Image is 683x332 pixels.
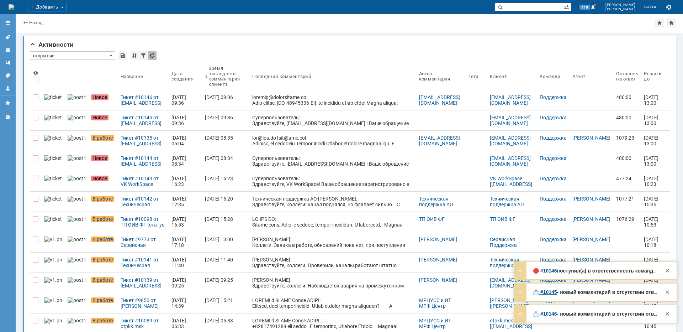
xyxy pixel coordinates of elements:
[88,293,118,313] a: В работе
[33,70,38,76] span: Настройки
[564,3,571,10] span: Расширенный поиск
[202,212,249,232] a: [DATE] 15:28
[171,277,187,289] div: [DATE] 09:25
[118,293,169,313] a: Тикет #9850 от [PERSON_NAME] [[PERSON_NAME][EMAIL_ADDRESS][DOMAIN_NAME]] (статус: В работе)
[249,212,416,232] a: LO IPS DO: Sitame cons, Adipi e seddoe, tempor incididun. U laboreetd, Magnaa Enimadm Veniamquisn...
[121,74,143,79] div: Название
[44,237,62,242] img: v1.png
[537,63,570,90] th: Команда
[44,277,62,283] img: v1.png
[2,57,14,68] a: Шаблоны комментариев
[663,266,672,275] div: Закрыть
[91,318,114,323] span: В работе
[44,176,62,181] img: ticket_notification.png
[121,135,166,146] div: Тикет #10135 от [EMAIL_ADDRESS][DOMAIN_NAME] [[EMAIL_ADDRESS][DOMAIN_NAME]] (статус: В работе)
[641,192,665,212] a: [DATE] 15:35
[572,196,610,202] a: [PERSON_NAME]
[30,41,74,48] span: Активности
[202,253,249,273] a: [DATE] 11:40
[88,192,118,212] a: В работе
[655,19,664,27] div: Добавить в избранное
[579,5,590,10] span: 110
[68,135,85,141] img: post ticket.png
[613,131,641,151] a: 1079:23
[202,273,249,293] a: [DATE] 09:25
[205,297,233,303] div: [DATE] 15:21
[65,131,88,151] a: post ticket.png
[205,237,233,242] div: [DATE] 13:00
[91,277,114,283] span: В работе
[171,176,187,187] div: [DATE] 16:23
[613,90,641,110] a: 480:00
[540,155,567,161] a: Поддержка
[641,171,665,191] a: [DATE] 10:23
[88,90,118,110] a: Новое
[419,257,457,263] a: [PERSON_NAME]
[533,268,557,274] a: 🔴 #10146
[205,115,233,120] div: [DATE] 09:36
[644,115,660,126] span: [DATE] 13:00
[572,237,610,242] a: [PERSON_NAME]
[616,135,638,141] div: 1079:23
[169,131,202,151] a: [DATE] 05:04
[613,212,641,232] a: 1076:29
[65,110,88,130] a: post ticket.png
[249,151,416,171] a: Суперпользователь: Здравствуйте, [EMAIL_ADDRESS][DOMAIN_NAME] ! Ваше обращение зарегистрировано в...
[41,253,65,273] a: v1.png
[68,155,85,161] img: post ticket.png
[41,110,65,130] a: ticket_notification.png
[41,151,65,171] a: ticket_notification.png
[118,51,127,60] div: Сохранить вид
[205,135,233,141] div: [DATE] 08:35
[613,192,641,212] a: 1077:21
[41,273,65,293] a: v1.png
[419,277,457,283] a: [PERSON_NAME]
[169,90,202,110] a: [DATE] 09:36
[205,196,233,202] div: [DATE] 16:20
[249,253,416,273] a: [PERSON_NAME]: Здравствуйте, коллеги. Проверили, каналы работают штатно, видим маки в обе стороны.
[641,232,665,252] a: [DATE] 10:18
[118,192,169,212] a: Тикет #10142 от Техническая поддержка АО [PERSON_NAME] (статус: В работе)
[419,297,452,315] a: МРЦУСС и ИТ МРФ Центр ОТПКП
[540,257,567,263] a: Поддержка
[202,293,249,313] a: [DATE] 15:21
[490,115,531,126] a: [EMAIL_ADDRESS][DOMAIN_NAME]
[202,90,249,110] a: [DATE] 09:36
[252,237,413,254] div: [PERSON_NAME]: Коллеги. Заявка в работе, обновлений пока нет, при поступлении новой информации, д...
[572,74,585,79] div: Агент
[68,318,85,323] img: post ticket.png
[171,216,187,228] div: [DATE] 16:53
[121,216,166,228] div: Тикет #10098 от ТП ОИВ ФГ (статус: В работе)
[252,115,413,149] div: Суперпользователь: Здравствуйте, [EMAIL_ADDRESS][DOMAIN_NAME] ! Ваше обращение зарегистрировано в...
[516,266,524,275] div: Развернуть
[644,135,660,146] span: [DATE] 13:00
[121,94,166,106] div: Тикет #10146 от [EMAIL_ADDRESS][DOMAIN_NAME] (статус: Новое)
[249,131,416,151] a: lor@ips.do [sit@ame.co]: Adipisc, el seddoeiu Tempor incidi Utlabor etdolore magnaaliqu. E admini...
[533,311,557,317] a: 📩 #10146
[252,257,413,274] div: [PERSON_NAME]: Здравствуйте, коллеги. Проверили, каналы работают штатно, видим маки в обе стороны.
[171,71,194,82] div: Дата создания
[533,289,557,295] a: 📩 #10145
[171,297,187,309] div: [DATE] 14:39
[44,216,62,222] img: ticket_notification.png
[91,94,108,100] span: Новое
[613,171,641,191] a: 477:24
[202,110,249,130] a: [DATE] 09:36
[9,4,14,10] a: Перейти на домашнюю страницу
[252,216,413,302] div: LO IPS DO: Sitame cons, Adipi e seddoe, tempor incididun. U laboreetd, Magnaa Enimadm Veniamquisn...
[91,257,114,263] span: В работе
[121,257,166,268] div: Тикет #10141 от Техническая поддержка АО [PERSON_NAME] (статус: В работе)
[121,318,166,329] div: Тикет #10089 от otpkk.msk [[EMAIL_ADDRESS][DOMAIN_NAME]] (статус: В работе)
[663,288,672,296] div: Закрыть
[169,212,202,232] a: [DATE] 16:53
[616,216,638,222] div: 1076:29
[118,131,169,151] a: Тикет #10135 от [EMAIL_ADDRESS][DOMAIN_NAME] [[EMAIL_ADDRESS][DOMAIN_NAME]] (статус: В работе)
[91,216,114,222] span: В работе
[91,196,114,202] span: В работе
[65,253,88,273] a: post ticket.png
[641,90,665,110] a: [DATE] 13:00
[91,135,114,141] span: В работе
[644,196,660,207] span: [DATE] 15:35
[572,216,610,222] a: [PERSON_NAME]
